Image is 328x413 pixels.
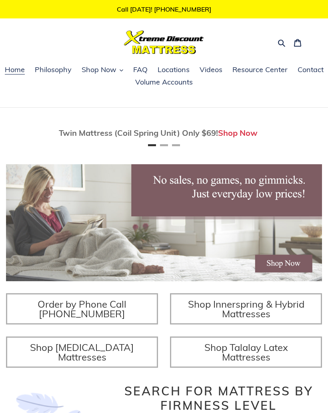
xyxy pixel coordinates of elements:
[133,65,148,75] span: FAQ
[124,30,204,54] img: Xtreme Discount Mattress
[172,144,180,146] button: Page 3
[188,298,304,320] span: Shop Innerspring & Hybrid Mattresses
[232,65,288,75] span: Resource Center
[38,298,126,320] span: Order by Phone Call [PHONE_NUMBER]
[228,64,292,76] a: Resource Center
[135,77,193,87] span: Volume Accounts
[6,164,322,281] img: herobannermay2022-1652879215306_1200x.jpg
[35,65,72,75] span: Philosophy
[124,383,313,413] span: Search for Mattress by Firmness Level
[131,77,197,89] a: Volume Accounts
[154,64,194,76] a: Locations
[6,293,158,324] a: Order by Phone Call [PHONE_NUMBER]
[294,64,328,76] a: Contact
[82,65,116,75] span: Shop Now
[6,336,158,368] a: Shop [MEDICAL_DATA] Mattresses
[158,65,190,75] span: Locations
[5,65,25,75] span: Home
[298,65,324,75] span: Contact
[204,341,288,363] span: Shop Talalay Latex Mattresses
[218,128,258,138] a: Shop Now
[160,144,168,146] button: Page 2
[200,65,222,75] span: Videos
[129,64,152,76] a: FAQ
[78,64,127,76] button: Shop Now
[31,64,76,76] a: Philosophy
[1,64,29,76] a: Home
[170,293,322,324] a: Shop Innerspring & Hybrid Mattresses
[196,64,226,76] a: Videos
[148,144,156,146] button: Page 1
[170,336,322,368] a: Shop Talalay Latex Mattresses
[30,341,134,363] span: Shop [MEDICAL_DATA] Mattresses
[59,128,218,138] span: Twin Mattress (Coil Spring Unit) Only $69!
